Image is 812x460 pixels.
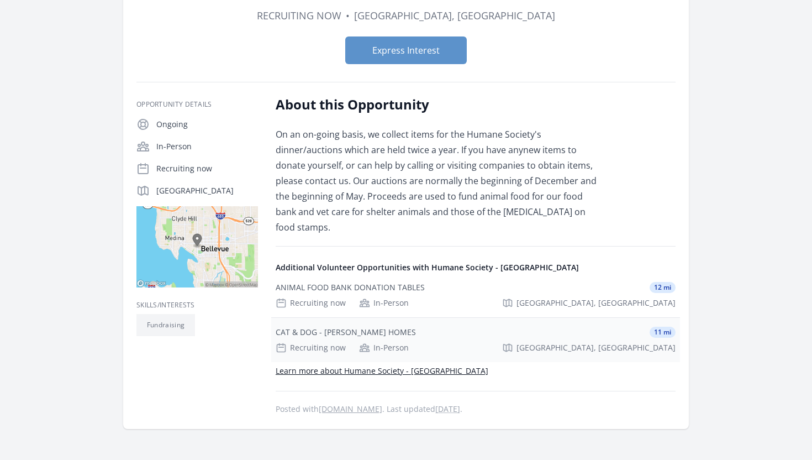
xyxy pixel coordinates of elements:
a: Learn more about Humane Society - [GEOGRAPHIC_DATA] [276,365,488,376]
span: [GEOGRAPHIC_DATA], [GEOGRAPHIC_DATA] [516,342,676,353]
a: CAT & DOG - [PERSON_NAME] HOMES 11 mi Recruiting now In-Person [GEOGRAPHIC_DATA], [GEOGRAPHIC_DATA] [271,318,680,362]
div: Recruiting now [276,342,346,353]
a: [DOMAIN_NAME] [319,404,382,414]
p: Ongoing [156,119,258,130]
div: Recruiting now [276,297,346,309]
span: [GEOGRAPHIC_DATA], [GEOGRAPHIC_DATA] [516,297,676,309]
abbr: Mon, Jan 30, 2023 5:13 AM [435,404,460,414]
dd: [GEOGRAPHIC_DATA], [GEOGRAPHIC_DATA] [354,8,555,23]
p: In-Person [156,141,258,152]
h3: Skills/Interests [136,301,258,310]
li: Fundraising [136,314,195,336]
span: 11 mi [650,327,676,338]
div: ANIMAL FOOD BANK DONATION TABLES [276,282,425,293]
div: In-Person [359,342,409,353]
h4: Additional Volunteer Opportunities with Humane Society - [GEOGRAPHIC_DATA] [276,262,676,273]
h3: Opportunity Details [136,100,258,109]
p: On an on-going basis, we collect items for the Humane Society's dinner/auctions which are held tw... [276,127,599,235]
p: [GEOGRAPHIC_DATA] [156,185,258,196]
img: Map [136,206,258,287]
h2: About this Opportunity [276,96,599,113]
div: • [346,8,350,23]
a: ANIMAL FOOD BANK DONATION TABLES 12 mi Recruiting now In-Person [GEOGRAPHIC_DATA], [GEOGRAPHIC_DATA] [271,273,680,317]
div: In-Person [359,297,409,309]
p: Recruiting now [156,163,258,174]
button: Express Interest [345,36,467,64]
p: Posted with . Last updated . [276,405,676,414]
span: 12 mi [650,282,676,293]
div: CAT & DOG - [PERSON_NAME] HOMES [276,327,416,338]
dd: Recruiting now [257,8,341,23]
